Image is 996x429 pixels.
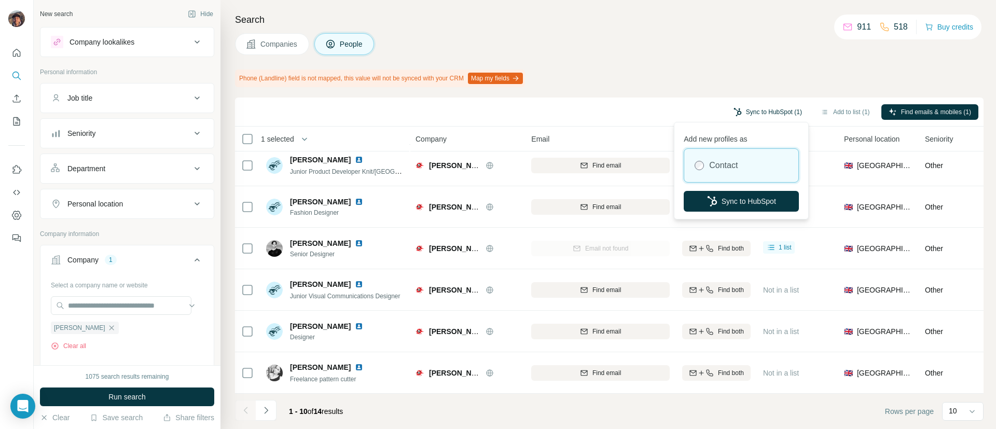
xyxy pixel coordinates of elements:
[857,243,912,254] span: [GEOGRAPHIC_DATA]
[289,407,343,416] span: results
[857,326,912,337] span: [GEOGRAPHIC_DATA]
[8,89,25,108] button: Enrich CSV
[40,156,214,181] button: Department
[266,199,283,215] img: Avatar
[925,369,943,377] span: Other
[51,276,203,290] div: Select a company name or website
[592,161,621,170] span: Find email
[429,203,490,211] span: [PERSON_NAME]
[40,121,214,146] button: Seniority
[844,326,853,337] span: 🇬🇧
[925,203,943,211] span: Other
[429,244,490,253] span: [PERSON_NAME]
[416,161,424,170] img: Logo of Charles Jeffrey LOVERBOY
[290,333,367,342] span: Designer
[592,327,621,336] span: Find email
[925,134,953,144] span: Seniority
[8,44,25,62] button: Quick start
[885,406,934,417] span: Rows per page
[266,157,283,174] img: Avatar
[235,12,984,27] h4: Search
[86,372,169,381] div: 1075 search results remaining
[881,104,978,120] button: Find emails & mobiles (1)
[726,104,809,120] button: Sync to HubSpot (1)
[682,282,751,298] button: Find both
[718,368,744,378] span: Find both
[592,202,621,212] span: Find email
[857,202,912,212] span: [GEOGRAPHIC_DATA]
[40,30,214,54] button: Company lookalikes
[8,183,25,202] button: Use Surfe API
[718,327,744,336] span: Find both
[290,155,351,165] span: [PERSON_NAME]
[290,250,367,259] span: Senior Designer
[67,199,123,209] div: Personal location
[54,323,105,333] span: [PERSON_NAME]
[266,240,283,257] img: Avatar
[105,255,117,265] div: 1
[592,368,621,378] span: Find email
[70,37,134,47] div: Company lookalikes
[290,362,351,372] span: [PERSON_NAME]
[925,327,943,336] span: Other
[290,279,351,289] span: [PERSON_NAME]
[429,369,490,377] span: [PERSON_NAME]
[416,134,447,144] span: Company
[682,324,751,339] button: Find both
[290,208,367,217] span: Fashion Designer
[416,203,424,211] img: Logo of Charles Jeffrey LOVERBOY
[709,159,738,172] label: Contact
[844,368,853,378] span: 🇬🇧
[531,365,670,381] button: Find email
[355,198,363,206] img: LinkedIn logo
[844,243,853,254] span: 🇬🇧
[925,244,943,253] span: Other
[857,368,912,378] span: [GEOGRAPHIC_DATA]
[290,376,356,383] span: Freelance pattern cutter
[763,369,799,377] span: Not in a list
[901,107,971,117] span: Find emails & mobiles (1)
[8,206,25,225] button: Dashboard
[779,243,792,252] span: 1 list
[531,158,670,173] button: Find email
[682,241,751,256] button: Find both
[10,394,35,419] div: Open Intercom Messenger
[261,134,294,144] span: 1 selected
[925,20,973,34] button: Buy credits
[40,9,73,19] div: New search
[266,323,283,340] img: Avatar
[355,156,363,164] img: LinkedIn logo
[857,285,912,295] span: [GEOGRAPHIC_DATA]
[355,239,363,247] img: LinkedIn logo
[40,247,214,276] button: Company1
[429,286,490,294] span: [PERSON_NAME]
[40,191,214,216] button: Personal location
[181,6,220,22] button: Hide
[290,167,439,175] span: Junior Product Developer Knit/[GEOGRAPHIC_DATA]
[340,39,364,49] span: People
[949,406,957,416] p: 10
[40,229,214,239] p: Company information
[531,282,670,298] button: Find email
[67,255,99,265] div: Company
[763,327,799,336] span: Not in a list
[355,322,363,330] img: LinkedIn logo
[40,412,70,423] button: Clear
[67,128,95,139] div: Seniority
[531,324,670,339] button: Find email
[925,286,943,294] span: Other
[531,199,670,215] button: Find email
[468,73,523,84] button: Map my fields
[682,365,751,381] button: Find both
[857,21,871,33] p: 911
[8,66,25,85] button: Search
[844,160,853,171] span: 🇬🇧
[235,70,525,87] div: Phone (Landline) field is not mapped, this value will not be synced with your CRM
[67,93,92,103] div: Job title
[40,67,214,77] p: Personal information
[416,369,424,377] img: Logo of Charles Jeffrey LOVERBOY
[290,198,351,206] span: [PERSON_NAME]
[314,407,322,416] span: 14
[40,388,214,406] button: Run search
[290,321,351,331] span: [PERSON_NAME]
